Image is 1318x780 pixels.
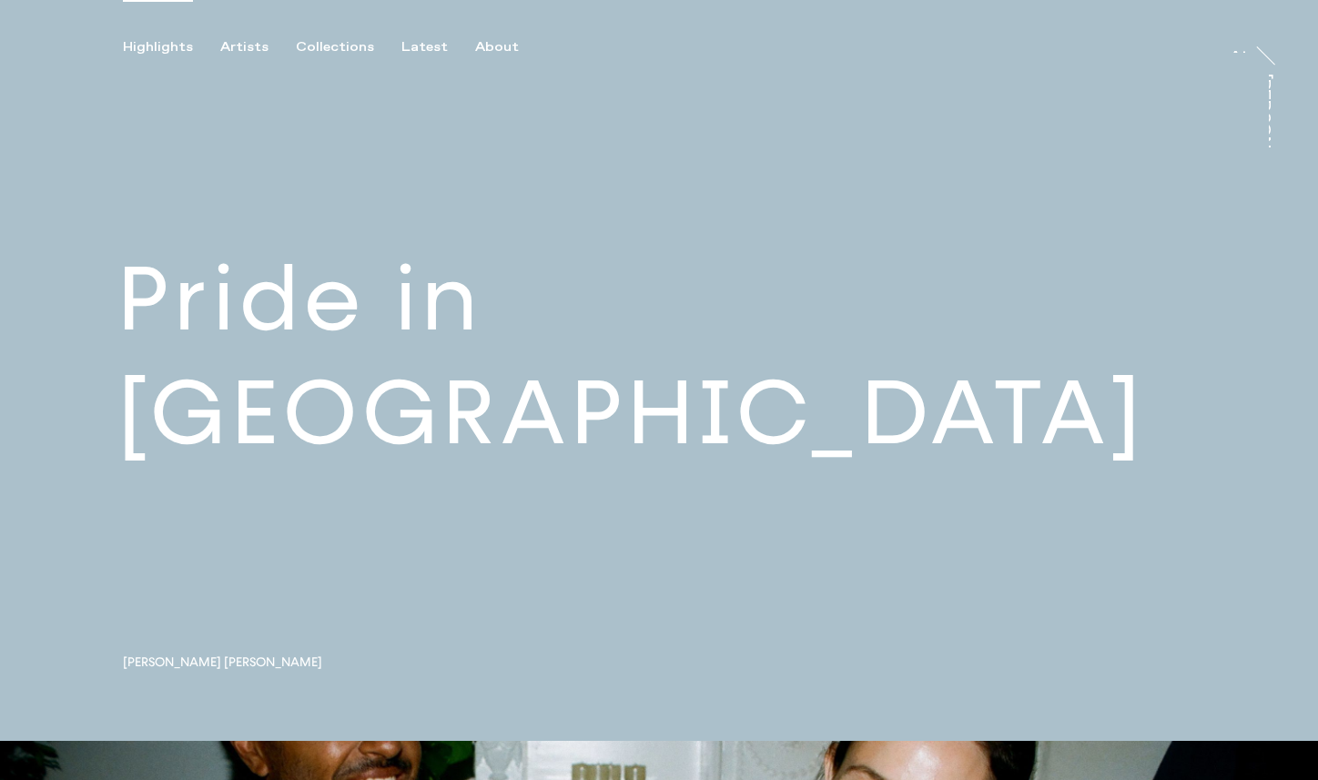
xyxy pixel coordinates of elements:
[220,39,269,56] div: Artists
[220,39,296,56] button: Artists
[1257,74,1272,214] div: [PERSON_NAME]
[401,39,475,56] button: Latest
[296,39,401,56] button: Collections
[123,39,220,56] button: Highlights
[123,39,193,56] div: Highlights
[475,39,519,56] div: About
[1269,74,1287,148] a: [PERSON_NAME]
[1230,35,1248,53] a: At
[296,39,374,56] div: Collections
[475,39,546,56] button: About
[401,39,448,56] div: Latest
